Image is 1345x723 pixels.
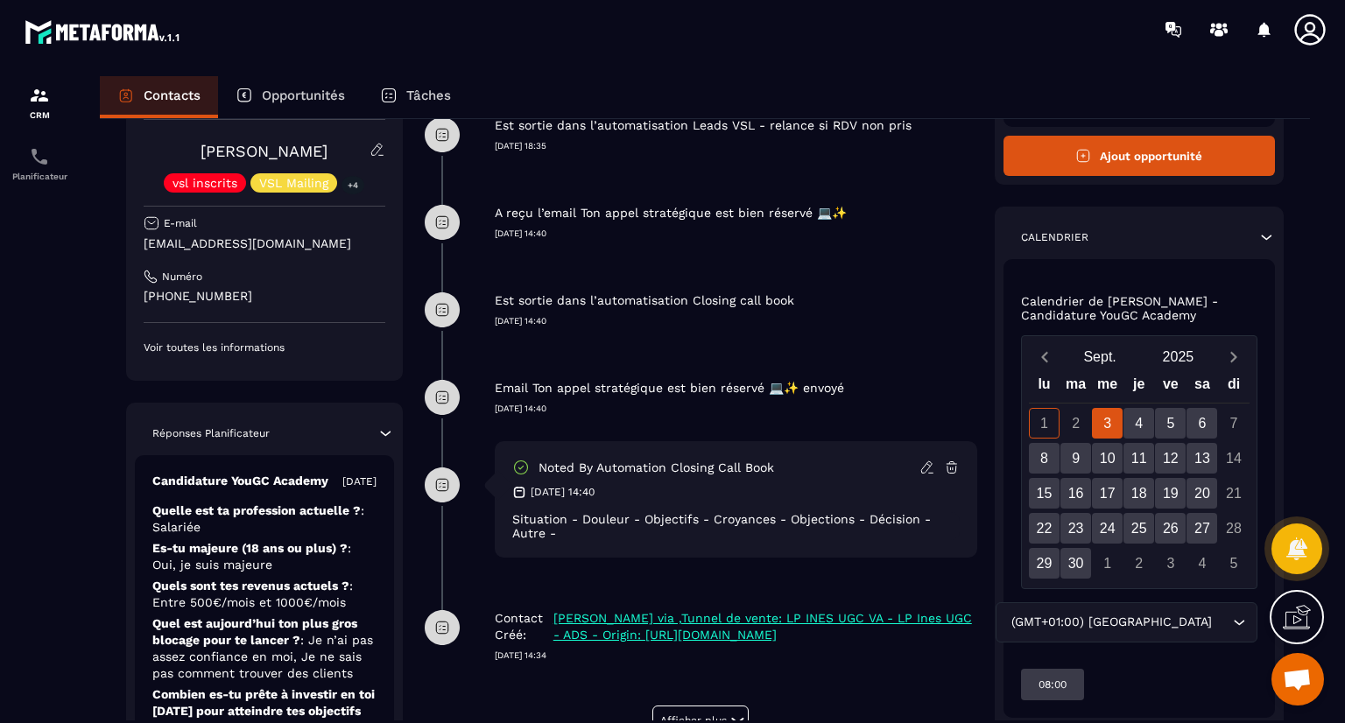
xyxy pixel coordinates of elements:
div: 23 [1060,513,1091,544]
div: 14 [1218,443,1249,474]
div: ma [1060,372,1092,403]
p: [EMAIL_ADDRESS][DOMAIN_NAME] [144,235,385,252]
p: Contacts [144,88,201,103]
p: Voir toutes les informations [144,340,385,354]
button: Open months overlay [1061,341,1139,372]
p: vsl inscrits [173,177,237,189]
div: 26 [1155,513,1186,544]
div: 13 [1187,443,1217,474]
div: 12 [1155,443,1186,474]
div: 21 [1218,478,1249,509]
p: A reçu l’email Ton appel stratégique est bien réservé 💻✨ [495,205,847,221]
a: Opportunités [218,76,363,118]
div: 4 [1123,408,1154,439]
div: 16 [1060,478,1091,509]
p: Planificateur [4,172,74,181]
span: : Je n’ai pas assez confiance en moi, Je ne sais pas comment trouver des clients [152,633,373,680]
div: 5 [1155,408,1186,439]
p: Quels sont tes revenus actuels ? [152,578,377,611]
div: 3 [1092,408,1123,439]
div: 2 [1060,408,1091,439]
p: Calendrier de [PERSON_NAME] - Candidature YouGC Academy [1021,294,1258,322]
p: Est sortie dans l’automatisation Leads VSL - relance si RDV non pris [495,117,912,134]
p: Tâches [406,88,451,103]
p: Est sortie dans l’automatisation Closing call book [495,292,794,309]
p: [PERSON_NAME] via ,Tunnel de vente: LP INES UGC VA - LP Ines UGC - ADS - Origin: [URL][DOMAIN_NAME] [553,610,973,643]
p: VSL Mailing [259,177,328,189]
a: [PERSON_NAME] [201,142,327,160]
div: Search for option [996,602,1257,642]
p: [DATE] 18:35 [495,140,977,152]
div: 4 [1187,548,1217,579]
div: 10 [1092,443,1123,474]
div: 1 [1092,548,1123,579]
div: 27 [1187,513,1217,544]
button: Next month [1217,345,1250,369]
img: formation [29,85,50,106]
button: Ajout opportunité [1003,136,1276,176]
p: Numéro [162,270,202,284]
img: logo [25,16,182,47]
p: Candidature YouGC Academy [152,473,328,489]
div: ve [1155,372,1187,403]
p: +4 [342,176,364,194]
div: 1 [1029,408,1060,439]
p: 08:00 [1039,677,1067,691]
p: Quel est aujourd’hui ton plus gros blocage pour te lancer ? [152,615,377,682]
div: 20 [1187,478,1217,509]
p: Réponses Planificateur [152,426,270,440]
div: 7 [1218,408,1249,439]
div: 5 [1218,548,1249,579]
div: 18 [1123,478,1154,509]
p: Email Ton appel stratégique est bien réservé 💻✨ envoyé [495,380,844,397]
div: 15 [1029,478,1060,509]
p: Es-tu majeure (18 ans ou plus) ? [152,540,377,573]
div: lu [1028,372,1060,403]
div: me [1092,372,1123,403]
p: CRM [4,110,74,120]
p: [PHONE_NUMBER] [144,288,385,305]
a: formationformationCRM [4,72,74,133]
p: [DATE] 14:40 [495,228,977,240]
p: Calendrier [1021,230,1088,244]
input: Search for option [1215,613,1229,632]
p: [DATE] 14:40 [495,403,977,415]
p: Contact Créé: [495,610,549,643]
div: 6 [1187,408,1217,439]
div: 11 [1123,443,1154,474]
div: 17 [1092,478,1123,509]
button: Previous month [1029,345,1061,369]
div: 8 [1029,443,1060,474]
a: Ouvrir le chat [1271,653,1324,705]
div: 28 [1218,513,1249,544]
div: Calendar wrapper [1029,372,1250,579]
span: (GMT+01:00) [GEOGRAPHIC_DATA] [1007,613,1215,632]
div: 9 [1060,443,1091,474]
a: Contacts [100,76,218,118]
a: schedulerschedulerPlanificateur [4,133,74,194]
p: Opportunités [262,88,345,103]
p: [DATE] 14:40 [531,485,595,499]
div: sa [1187,372,1218,403]
button: Open years overlay [1139,341,1217,372]
div: 30 [1060,548,1091,579]
p: [DATE] 14:34 [495,649,977,662]
p: Noted by automation Closing call book [539,460,774,476]
div: 2 [1123,548,1154,579]
div: Situation - Douleur - Objectifs - Croyances - Objections - Décision - Autre - [512,512,960,540]
p: E-mail [164,216,197,230]
p: [DATE] [342,474,377,488]
div: 3 [1155,548,1186,579]
div: di [1218,372,1250,403]
div: 25 [1123,513,1154,544]
div: 22 [1029,513,1060,544]
div: Calendar days [1029,408,1250,579]
div: 19 [1155,478,1186,509]
p: [DATE] 14:40 [495,315,977,327]
div: 24 [1092,513,1123,544]
div: je [1123,372,1155,403]
div: 29 [1029,548,1060,579]
a: Tâches [363,76,468,118]
img: scheduler [29,146,50,167]
p: Quelle est ta profession actuelle ? [152,502,377,536]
